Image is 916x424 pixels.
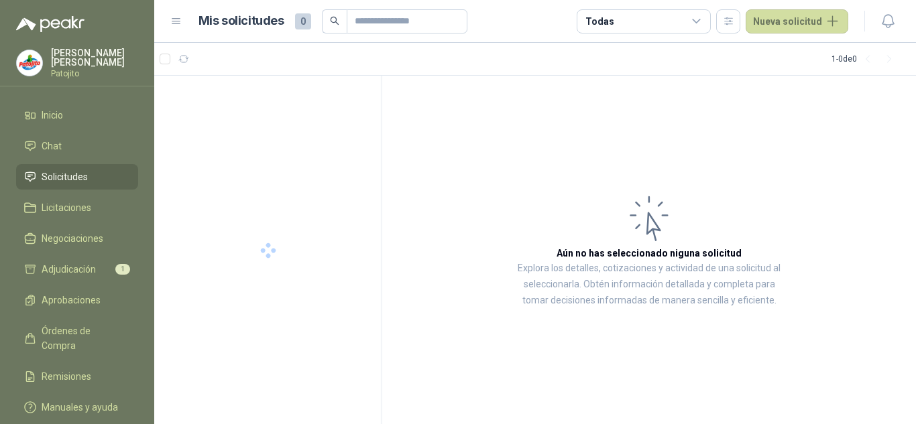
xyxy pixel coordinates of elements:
[746,9,848,33] button: Nueva solicitud
[42,108,63,123] span: Inicio
[330,16,339,25] span: search
[42,293,101,307] span: Aprobaciones
[42,200,91,215] span: Licitaciones
[42,139,62,153] span: Chat
[16,318,138,358] a: Órdenes de Compra
[16,226,138,251] a: Negociaciones
[42,169,88,184] span: Solicitudes
[516,261,782,309] p: Explora los detalles, cotizaciones y actividad de una solicitud al seleccionarla. Obtén informaci...
[557,246,742,261] h3: Aún no has seleccionado niguna solicitud
[585,14,614,29] div: Todas
[295,13,311,29] span: 0
[16,257,138,282] a: Adjudicación1
[16,364,138,389] a: Remisiones
[42,369,91,384] span: Remisiones
[16,102,138,128] a: Inicio
[17,50,42,76] img: Company Logo
[832,48,900,70] div: 1 - 0 de 0
[16,287,138,313] a: Aprobaciones
[42,262,96,277] span: Adjudicación
[16,395,138,420] a: Manuales y ayuda
[51,48,138,67] p: [PERSON_NAME] [PERSON_NAME]
[198,11,284,31] h1: Mis solicitudes
[42,400,118,415] span: Manuales y ayuda
[42,231,103,246] span: Negociaciones
[16,16,84,32] img: Logo peakr
[42,324,125,353] span: Órdenes de Compra
[51,70,138,78] p: Patojito
[16,164,138,190] a: Solicitudes
[16,133,138,159] a: Chat
[16,195,138,220] a: Licitaciones
[115,264,130,275] span: 1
